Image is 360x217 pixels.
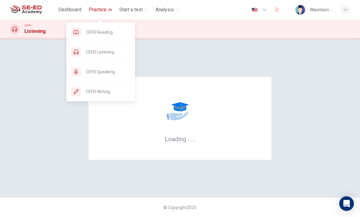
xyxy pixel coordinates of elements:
span: Start a test [119,6,143,13]
span: Analysis [156,6,174,13]
div: CEFR Speaking [67,62,135,82]
div: Open Intercom Messenger [339,196,354,211]
div: CEFR Writing [67,82,135,101]
img: en [251,8,258,12]
span: © Copyright 2025 [164,205,196,210]
img: Profile picture [295,5,305,15]
span: CEFR Reading [86,29,130,36]
span: Dashboard [58,6,81,13]
span: Practice [89,6,106,13]
span: CEFR Listening [86,48,130,56]
div: CEFR Reading [67,23,135,42]
a: SE-ED Academy logo [10,4,56,16]
h6: . [190,133,192,143]
button: Analysis [153,4,182,15]
span: CEFR Speaking [86,68,130,75]
h6: Loading [165,135,195,143]
h6: . [187,133,189,143]
h6: . [193,133,195,143]
div: CEFR Listening [67,42,135,62]
span: CEFR Writing [86,88,130,95]
h1: Listening [24,28,46,35]
button: Start a test [117,4,151,15]
button: Dashboard [56,4,84,15]
span: CEFR [24,23,31,28]
img: SE-ED Academy logo [10,4,42,16]
div: Warintorn Konglee [310,6,333,13]
button: Practice [86,4,114,15]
